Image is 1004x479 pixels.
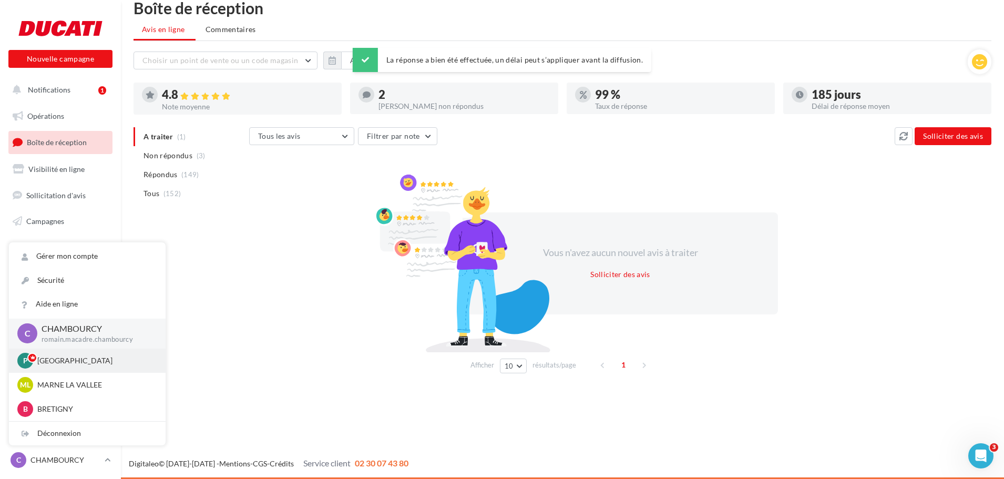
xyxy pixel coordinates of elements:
button: Au total [323,52,387,69]
p: romain.macadre.chambourcy [42,335,149,344]
div: Note moyenne [162,103,333,110]
span: Choisir un point de vente ou un code magasin [142,56,298,65]
span: Afficher [470,360,494,370]
a: Digitaleo [129,459,159,468]
span: (152) [163,189,181,198]
span: C [25,328,30,340]
span: 1 [615,356,632,373]
button: 10 [500,359,527,373]
div: Vous n'avez aucun nouvel avis à traiter [530,246,711,260]
span: (149) [181,170,199,179]
a: Crédits [270,459,294,468]
span: Répondus [144,169,178,180]
button: Notifications 1 [6,79,110,101]
iframe: Intercom live chat [968,443,993,468]
span: Commentaires [206,24,256,35]
p: CHAMBOURCY [30,455,100,465]
button: Filtrer par note [358,127,437,145]
div: Délai de réponse moyen [812,103,983,110]
p: BRETIGNY [37,404,153,414]
div: 185 jours [812,89,983,100]
button: Nouvelle campagne [8,50,112,68]
span: résultats/page [532,360,576,370]
span: © [DATE]-[DATE] - - - [129,459,408,468]
div: Taux de réponse [595,103,766,110]
span: B [23,404,28,414]
a: Calendrier [6,289,115,311]
a: Visibilité en ligne [6,158,115,180]
span: Notifications [28,85,70,94]
span: Campagnes [26,217,64,226]
span: Service client [303,458,351,468]
div: La réponse a bien été effectuée, un délai peut s’appliquer avant la diffusion. [353,48,651,72]
div: [PERSON_NAME] non répondus [378,103,550,110]
a: CGS [253,459,267,468]
span: C [16,455,21,465]
span: Non répondus [144,150,192,161]
div: 99 % [595,89,766,100]
span: Opérations [27,111,64,120]
a: Opérations [6,105,115,127]
span: Tous les avis [258,131,301,140]
span: 02 30 07 43 80 [355,458,408,468]
p: MARNE LA VALLEE [37,380,153,390]
button: Choisir un point de vente ou un code magasin [134,52,317,69]
span: Tous [144,188,159,199]
a: Campagnes [6,210,115,232]
span: Boîte de réception [27,138,87,147]
span: (3) [197,151,206,160]
button: Tous les avis [249,127,354,145]
span: P [23,355,28,366]
a: Sécurité [9,269,166,292]
a: Contacts [6,237,115,259]
a: C CHAMBOURCY [8,450,112,470]
div: 2 [378,89,550,100]
p: [GEOGRAPHIC_DATA] [37,355,153,366]
span: 3 [990,443,998,452]
a: Boîte de réception [6,131,115,154]
span: 10 [505,362,514,370]
div: Déconnexion [9,422,166,445]
button: Solliciter des avis [915,127,991,145]
span: Sollicitation d'avis [26,190,86,199]
a: Médiathèque [6,263,115,285]
span: Visibilité en ligne [28,165,85,174]
div: 4.8 [162,89,333,101]
button: Solliciter des avis [586,268,654,281]
span: ML [20,380,30,390]
div: 1 [98,86,106,95]
a: Sollicitation d'avis [6,185,115,207]
a: Mentions [219,459,250,468]
button: Au total [341,52,387,69]
p: CHAMBOURCY [42,323,149,335]
a: Aide en ligne [9,292,166,316]
a: Gérer mon compte [9,244,166,268]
